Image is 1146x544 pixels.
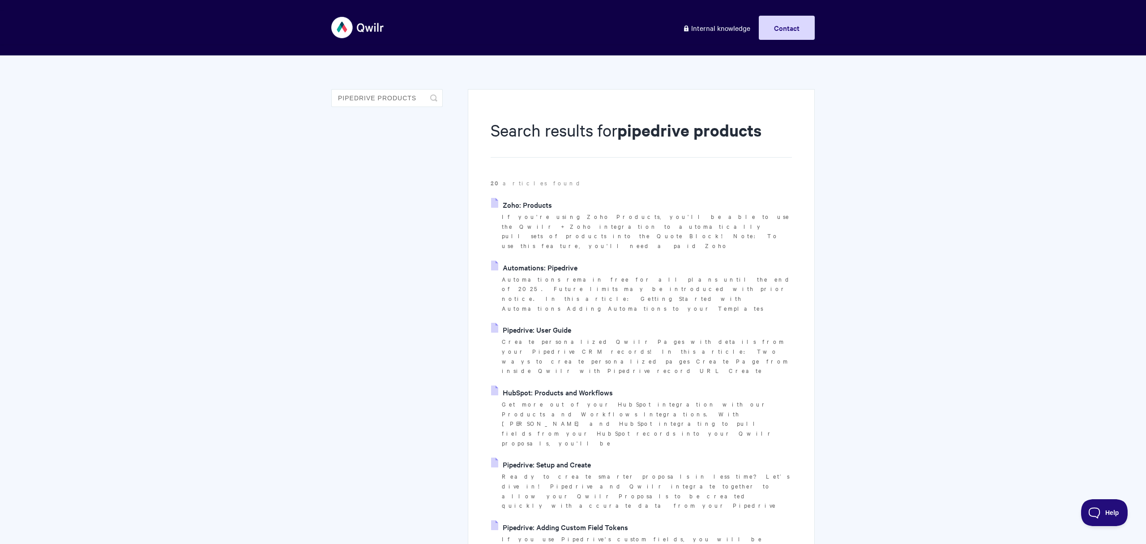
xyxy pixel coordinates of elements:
p: Ready to create smarter proposals in less time? Let’s dive in! Pipedrive and Qwilr integrate toge... [502,471,792,510]
a: Pipedrive: Adding Custom Field Tokens [491,520,628,534]
strong: 20 [491,179,503,187]
p: Automations remain free for all plans until the end of 2025. Future limits may be introduced with... [502,274,792,313]
input: Search [331,89,443,107]
p: articles found [491,178,792,188]
iframe: Toggle Customer Support [1081,499,1128,526]
a: Pipedrive: User Guide [491,323,571,336]
a: HubSpot: Products and Workflows [491,386,613,399]
a: Contact [759,16,815,40]
img: Qwilr Help Center [331,11,385,44]
strong: pipedrive products [617,119,761,141]
h1: Search results for [491,119,792,158]
a: Internal knowledge [676,16,757,40]
p: If you're using Zoho Products, you'll be able to use the Qwilr + Zoho integration to automaticall... [502,212,792,251]
a: Pipedrive: Setup and Create [491,458,591,471]
p: Get more out of your HubSpot integration with our Products and Workflows Integrations. With [PERS... [502,399,792,448]
p: Create personalized Qwilr Pages with details from your Pipedrive CRM records! In this article: Tw... [502,337,792,376]
a: Automations: Pipedrive [491,261,577,274]
a: Zoho: Products [491,198,552,211]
